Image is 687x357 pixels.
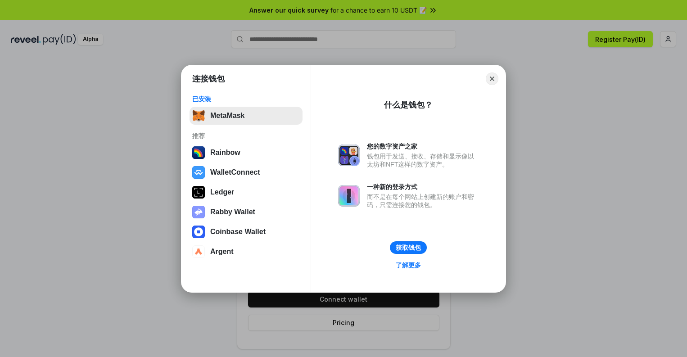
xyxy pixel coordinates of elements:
div: MetaMask [210,112,244,120]
button: 获取钱包 [390,241,427,254]
img: svg+xml,%3Csvg%20width%3D%2228%22%20height%3D%2228%22%20viewBox%3D%220%200%2028%2028%22%20fill%3D... [192,245,205,258]
button: WalletConnect [190,163,303,181]
img: svg+xml,%3Csvg%20fill%3D%22none%22%20height%3D%2233%22%20viewBox%3D%220%200%2035%2033%22%20width%... [192,109,205,122]
button: Rabby Wallet [190,203,303,221]
div: Coinbase Wallet [210,228,266,236]
div: Argent [210,248,234,256]
div: 什么是钱包？ [384,99,433,110]
div: 一种新的登录方式 [367,183,479,191]
div: 推荐 [192,132,300,140]
button: Ledger [190,183,303,201]
button: Close [486,72,498,85]
a: 了解更多 [390,259,426,271]
div: WalletConnect [210,168,260,176]
div: 已安装 [192,95,300,103]
div: 钱包用于发送、接收、存储和显示像以太坊和NFT这样的数字资产。 [367,152,479,168]
img: svg+xml,%3Csvg%20xmlns%3D%22http%3A%2F%2Fwww.w3.org%2F2000%2Fsvg%22%20fill%3D%22none%22%20viewBox... [192,206,205,218]
img: svg+xml,%3Csvg%20xmlns%3D%22http%3A%2F%2Fwww.w3.org%2F2000%2Fsvg%22%20fill%3D%22none%22%20viewBox... [338,145,360,166]
div: Rabby Wallet [210,208,255,216]
img: svg+xml,%3Csvg%20width%3D%2228%22%20height%3D%2228%22%20viewBox%3D%220%200%2028%2028%22%20fill%3D... [192,166,205,179]
img: svg+xml,%3Csvg%20xmlns%3D%22http%3A%2F%2Fwww.w3.org%2F2000%2Fsvg%22%20fill%3D%22none%22%20viewBox... [338,185,360,207]
div: Ledger [210,188,234,196]
img: svg+xml,%3Csvg%20width%3D%2228%22%20height%3D%2228%22%20viewBox%3D%220%200%2028%2028%22%20fill%3D... [192,226,205,238]
button: MetaMask [190,107,303,125]
div: 获取钱包 [396,244,421,252]
img: svg+xml,%3Csvg%20xmlns%3D%22http%3A%2F%2Fwww.w3.org%2F2000%2Fsvg%22%20width%3D%2228%22%20height%3... [192,186,205,199]
button: Rainbow [190,144,303,162]
button: Coinbase Wallet [190,223,303,241]
div: 您的数字资产之家 [367,142,479,150]
h1: 连接钱包 [192,73,225,84]
div: 了解更多 [396,261,421,269]
button: Argent [190,243,303,261]
div: Rainbow [210,149,240,157]
div: 而不是在每个网站上创建新的账户和密码，只需连接您的钱包。 [367,193,479,209]
img: svg+xml,%3Csvg%20width%3D%22120%22%20height%3D%22120%22%20viewBox%3D%220%200%20120%20120%22%20fil... [192,146,205,159]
